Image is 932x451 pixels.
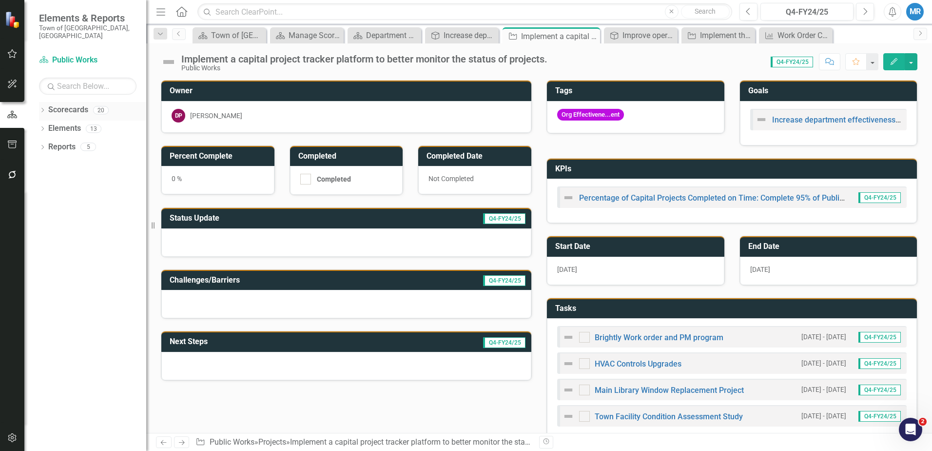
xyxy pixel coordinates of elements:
[195,29,264,41] a: Town of [GEOGRAPHIC_DATA] Page
[563,331,574,343] img: Not Defined
[418,166,531,194] div: Not Completed
[483,275,525,286] span: Q4-FY24/25
[93,106,109,114] div: 20
[181,64,547,72] div: Public Works
[695,7,716,15] span: Search
[197,3,732,20] input: Search ClearPoint...
[748,242,913,251] h3: End Date
[801,359,846,368] small: [DATE] - [DATE]
[427,152,526,161] h3: Completed Date
[211,29,264,41] div: Town of [GEOGRAPHIC_DATA] Page
[80,143,96,151] div: 5
[750,266,770,273] span: [DATE]
[761,29,830,41] a: Work Order Completion Time: Address 85% of all non-emergency work orders within three business days.
[858,192,901,203] span: Q4-FY24/25
[700,29,753,41] div: Implement the Brightly Work Order Management Platform.
[181,54,547,64] div: Implement a capital project tracker platform to better monitor the status of projects.
[48,142,76,153] a: Reports
[801,411,846,421] small: [DATE] - [DATE]
[48,104,88,116] a: Scorecards
[563,358,574,369] img: Not Defined
[555,164,912,173] h3: KPIs
[906,3,924,20] button: MR
[39,12,136,24] span: Elements & Reports
[258,437,286,447] a: Projects
[555,304,912,313] h3: Tasks
[563,384,574,396] img: Not Defined
[39,55,136,66] a: Public Works
[801,332,846,342] small: [DATE] - [DATE]
[170,337,336,346] h3: Next Steps
[86,124,101,133] div: 13
[161,166,274,194] div: 0 %
[39,78,136,95] input: Search Below...
[290,437,576,447] div: Implement a capital project tracker platform to better monitor the status of projects.
[595,333,723,342] a: Brightly Work order and PM program
[858,385,901,395] span: Q4-FY24/25
[483,213,525,224] span: Q4-FY24/25
[170,276,390,285] h3: Challenges/Barriers
[210,437,254,447] a: Public Works
[858,411,901,422] span: Q4-FY24/25
[444,29,496,41] div: Increase department effectiveness by completing capital projects in a timely manner.
[756,114,767,125] img: Not Defined
[919,418,927,426] span: 2
[899,418,922,441] iframe: Intercom live chat
[622,29,675,41] div: Improve operational effectiveness by reducing the time to complete non-emergency work orders.
[764,6,850,18] div: Q4-FY24/25
[557,109,624,121] span: Org Effectivene...ent
[298,152,398,161] h3: Completed
[595,386,744,395] a: Main Library Window Replacement Project
[858,358,901,369] span: Q4-FY24/25
[595,412,743,421] a: Town Facility Condition Assessment Study
[760,3,854,20] button: Q4-FY24/25
[684,29,753,41] a: Implement the Brightly Work Order Management Platform.
[681,5,730,19] button: Search
[366,29,419,41] div: Department Landing Page
[170,86,526,95] h3: Owner
[350,29,419,41] a: Department Landing Page
[170,214,360,223] h3: Status Update
[777,29,830,41] div: Work Order Completion Time: Address 85% of all non-emergency work orders within three business days.
[557,266,577,273] span: [DATE]
[39,24,136,40] small: Town of [GEOGRAPHIC_DATA], [GEOGRAPHIC_DATA]
[4,10,22,29] img: ClearPoint Strategy
[555,242,719,251] h3: Start Date
[521,30,598,42] div: Implement a capital project tracker platform to better monitor the status of projects.
[161,54,176,70] img: Not Defined
[595,359,681,369] a: HVAC Controls Upgrades
[483,337,525,348] span: Q4-FY24/25
[801,385,846,394] small: [DATE] - [DATE]
[48,123,81,134] a: Elements
[170,152,270,161] h3: Percent Complete
[748,86,913,95] h3: Goals
[858,332,901,343] span: Q4-FY24/25
[606,29,675,41] a: Improve operational effectiveness by reducing the time to complete non-emergency work orders.
[289,29,341,41] div: Manage Scorecards
[195,437,532,448] div: » »
[427,29,496,41] a: Increase department effectiveness by completing capital projects in a timely manner.
[190,111,242,121] div: [PERSON_NAME]
[563,192,574,204] img: Not Defined
[272,29,341,41] a: Manage Scorecards
[771,57,813,67] span: Q4-FY24/25
[172,109,185,123] div: DP
[563,410,574,422] img: Not Defined
[555,86,719,95] h3: Tags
